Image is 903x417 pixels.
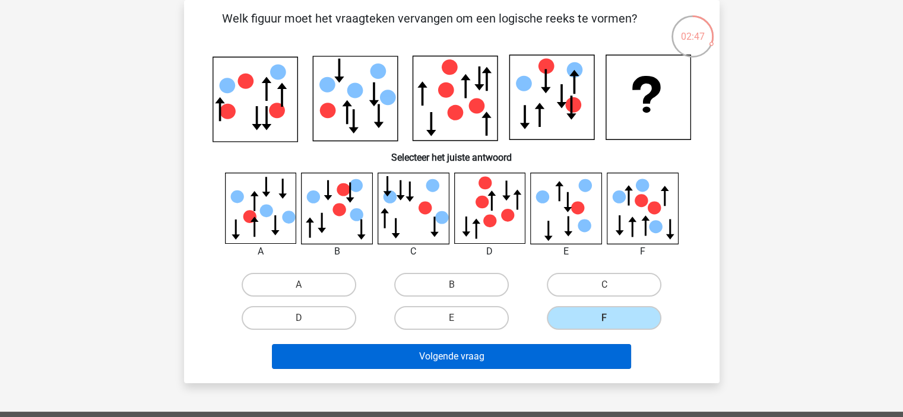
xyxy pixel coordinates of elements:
[369,244,458,259] div: C
[203,9,656,45] p: Welk figuur moet het vraagteken vervangen om een logische reeks te vormen?
[272,344,631,369] button: Volgende vraag
[242,273,356,297] label: A
[394,306,509,330] label: E
[670,14,715,44] div: 02:47
[547,273,661,297] label: C
[242,306,356,330] label: D
[216,244,306,259] div: A
[394,273,509,297] label: B
[445,244,535,259] div: D
[598,244,687,259] div: F
[521,244,611,259] div: E
[547,306,661,330] label: F
[203,142,701,163] h6: Selecteer het juiste antwoord
[292,244,382,259] div: B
